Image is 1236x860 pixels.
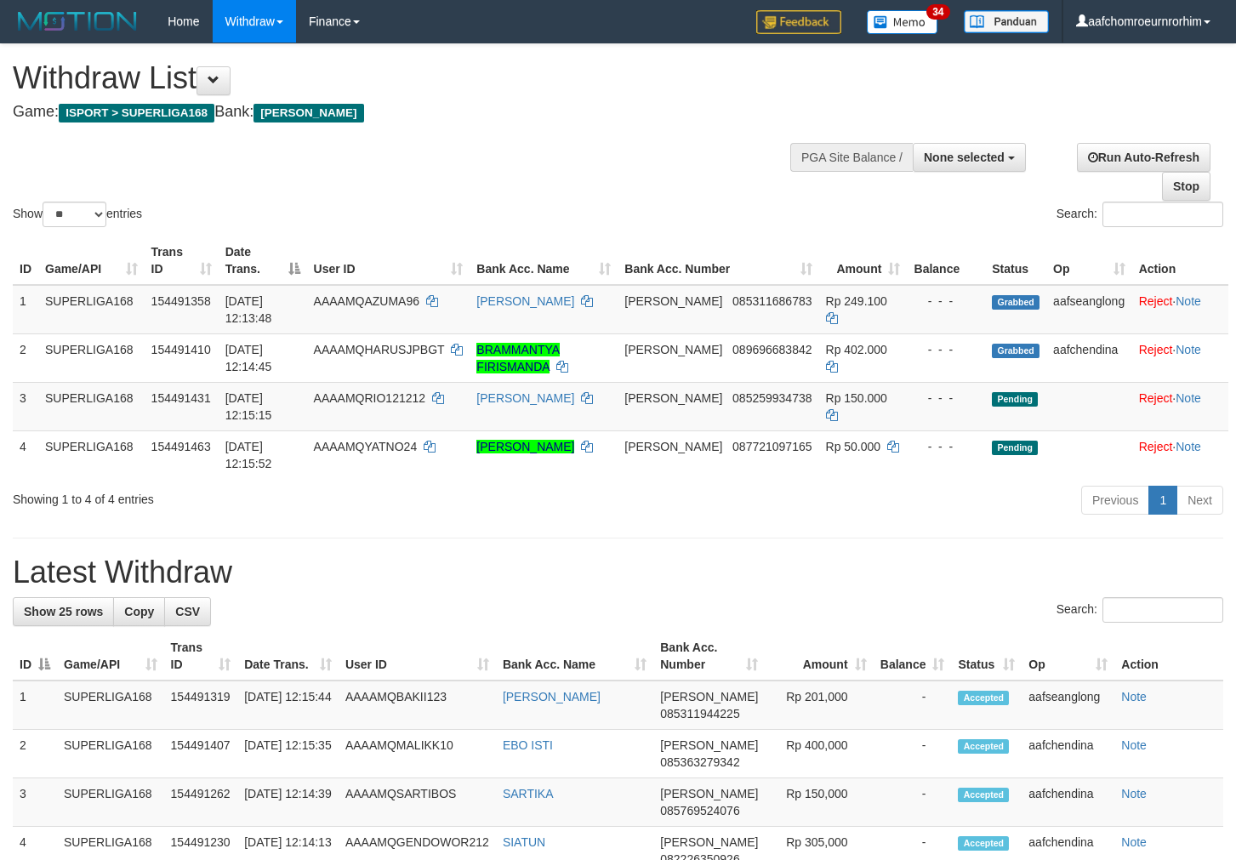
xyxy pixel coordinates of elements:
[992,295,1039,310] span: Grabbed
[732,391,812,405] span: Copy 085259934738 to clipboard
[765,730,873,778] td: Rp 400,000
[225,391,272,422] span: [DATE] 12:15:15
[826,343,887,356] span: Rp 402.000
[237,632,339,681] th: Date Trans.: activate to sort column ascending
[151,440,211,453] span: 154491463
[1022,730,1114,778] td: aafchendina
[1057,597,1223,623] label: Search:
[13,430,38,479] td: 4
[1176,391,1201,405] a: Note
[151,343,211,356] span: 154491410
[660,787,758,800] span: [PERSON_NAME]
[43,202,106,227] select: Showentries
[1121,787,1147,800] a: Note
[914,438,978,455] div: - - -
[1139,391,1173,405] a: Reject
[874,632,952,681] th: Balance: activate to sort column ascending
[826,440,881,453] span: Rp 50.000
[732,294,812,308] span: Copy 085311686783 to clipboard
[13,484,502,508] div: Showing 1 to 4 of 4 entries
[653,632,765,681] th: Bank Acc. Number: activate to sort column ascending
[145,236,219,285] th: Trans ID: activate to sort column ascending
[790,143,913,172] div: PGA Site Balance /
[732,440,812,453] span: Copy 087721097165 to clipboard
[1132,382,1228,430] td: ·
[1139,294,1173,308] a: Reject
[164,730,238,778] td: 154491407
[38,285,145,334] td: SUPERLIGA168
[1139,343,1173,356] a: Reject
[660,707,739,720] span: Copy 085311944225 to clipboard
[1046,285,1132,334] td: aafseanglong
[1162,172,1210,201] a: Stop
[314,391,426,405] span: AAAAMQRIO121212
[314,343,445,356] span: AAAAMQHARUSJPBGT
[618,236,818,285] th: Bank Acc. Number: activate to sort column ascending
[1022,632,1114,681] th: Op: activate to sort column ascending
[1077,143,1210,172] a: Run Auto-Refresh
[1022,778,1114,827] td: aafchendina
[624,391,722,405] span: [PERSON_NAME]
[660,738,758,752] span: [PERSON_NAME]
[874,778,952,827] td: -
[13,285,38,334] td: 1
[237,681,339,730] td: [DATE] 12:15:44
[503,690,601,703] a: [PERSON_NAME]
[339,632,496,681] th: User ID: activate to sort column ascending
[826,391,887,405] span: Rp 150.000
[914,390,978,407] div: - - -
[314,440,418,453] span: AAAAMQYATNO24
[765,632,873,681] th: Amount: activate to sort column ascending
[951,632,1022,681] th: Status: activate to sort column ascending
[13,632,57,681] th: ID: activate to sort column descending
[660,755,739,769] span: Copy 085363279342 to clipboard
[1176,440,1201,453] a: Note
[1121,690,1147,703] a: Note
[867,10,938,34] img: Button%20Memo.svg
[38,333,145,382] td: SUPERLIGA168
[13,104,807,121] h4: Game: Bank:
[237,778,339,827] td: [DATE] 12:14:39
[660,804,739,817] span: Copy 085769524076 to clipboard
[13,202,142,227] label: Show entries
[164,681,238,730] td: 154491319
[660,690,758,703] span: [PERSON_NAME]
[124,605,154,618] span: Copy
[13,555,1223,589] h1: Latest Withdraw
[874,681,952,730] td: -
[13,236,38,285] th: ID
[175,605,200,618] span: CSV
[826,294,887,308] span: Rp 249.100
[765,681,873,730] td: Rp 201,000
[339,778,496,827] td: AAAAMQSARTIBOS
[924,151,1005,164] span: None selected
[151,294,211,308] span: 154491358
[1081,486,1149,515] a: Previous
[874,730,952,778] td: -
[219,236,307,285] th: Date Trans.: activate to sort column descending
[958,836,1009,851] span: Accepted
[1148,486,1177,515] a: 1
[926,4,949,20] span: 34
[732,343,812,356] span: Copy 089696683842 to clipboard
[476,294,574,308] a: [PERSON_NAME]
[992,392,1038,407] span: Pending
[503,738,553,752] a: EBO ISTI
[476,391,574,405] a: [PERSON_NAME]
[476,343,560,373] a: BRAMMANTYA FIRISMANDA
[992,441,1038,455] span: Pending
[113,597,165,626] a: Copy
[339,681,496,730] td: AAAAMQBAKII123
[1046,236,1132,285] th: Op: activate to sort column ascending
[164,597,211,626] a: CSV
[13,333,38,382] td: 2
[38,430,145,479] td: SUPERLIGA168
[503,787,554,800] a: SARTIKA
[1046,333,1132,382] td: aafchendina
[1022,681,1114,730] td: aafseanglong
[1057,202,1223,227] label: Search:
[314,294,419,308] span: AAAAMQAZUMA96
[756,10,841,34] img: Feedback.jpg
[1132,285,1228,334] td: ·
[1176,294,1201,308] a: Note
